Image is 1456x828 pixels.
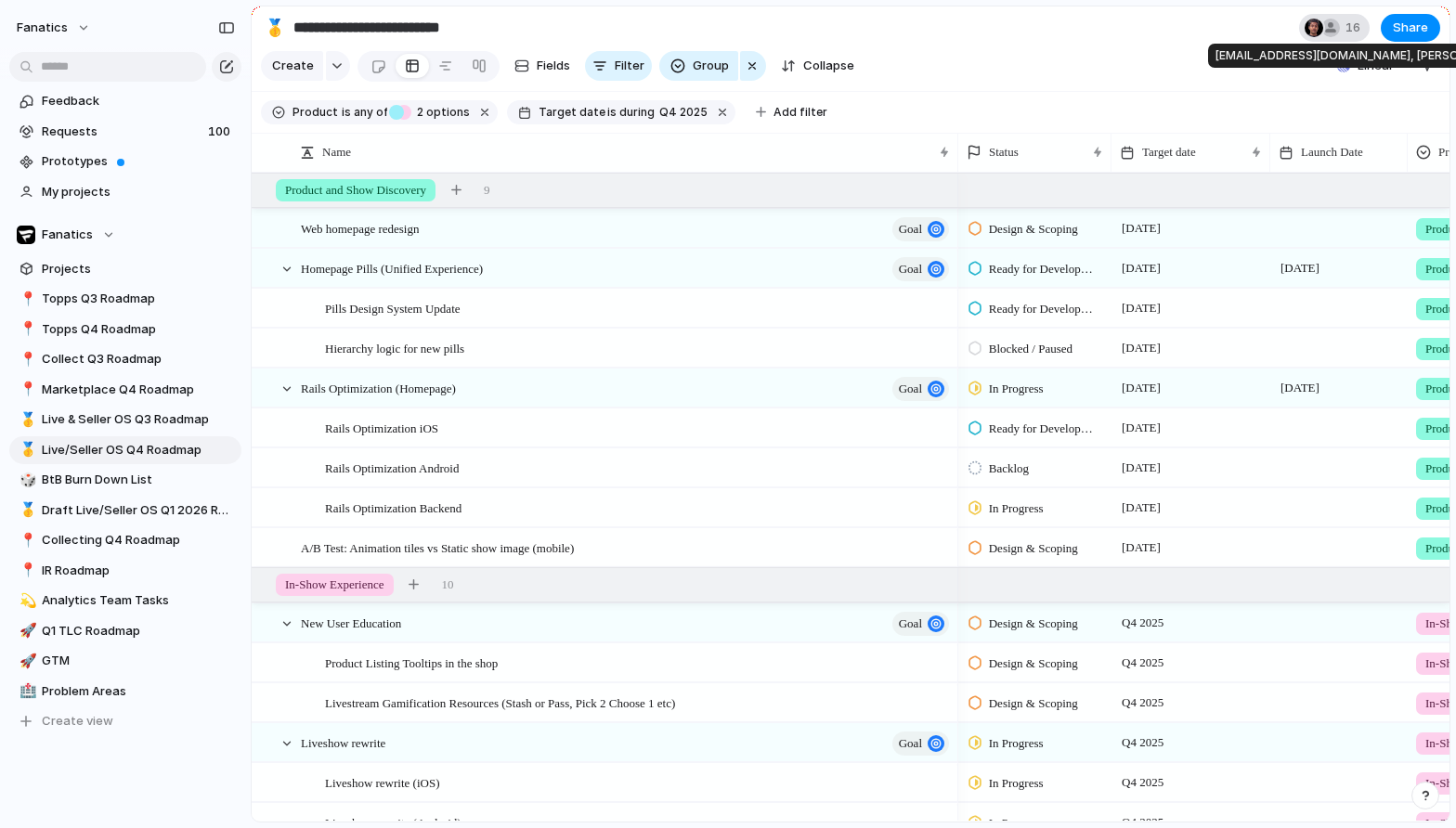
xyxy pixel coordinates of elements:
[1117,497,1165,519] span: [DATE]
[9,436,241,464] a: 🥇Live/Seller OS Q4 Roadmap
[260,13,290,43] button: 🥇
[9,316,241,343] a: 📍Topps Q4 Roadmap
[9,466,241,494] a: 🎲BtB Burn Down List
[17,471,35,489] button: 🎲
[17,622,35,640] button: 🚀
[19,651,32,672] div: 🚀
[1117,457,1165,479] span: [DATE]
[899,216,922,242] span: goal
[1117,297,1165,319] span: [DATE]
[9,707,241,735] button: Create view
[659,104,708,121] span: Q4 2025
[899,611,922,637] span: goal
[42,562,235,580] span: IR Roadmap
[301,377,456,398] span: Rails Optimization (Homepage)
[19,680,32,702] div: 🏥
[301,217,419,239] span: Web homepage redesign
[19,499,32,521] div: 🥇
[607,104,617,121] span: is
[42,622,235,640] span: Q1 TLC Roadmap
[1117,692,1168,714] span: Q4 2025
[1117,612,1168,634] span: Q4 2025
[42,290,235,308] span: Topps Q3 Roadmap
[989,615,1078,633] span: Design & Scoping
[537,57,570,75] span: Fields
[19,409,32,431] div: 🥇
[19,590,32,612] div: 💫
[1117,257,1165,279] span: [DATE]
[325,692,675,713] span: Livestream Gamification Resources (Stash or Pass, Pick 2 Choose 1 etc)
[899,376,922,402] span: goal
[745,99,838,125] button: Add filter
[42,226,93,244] span: Fanatics
[19,439,32,460] div: 🥇
[585,51,652,81] button: Filter
[989,420,1096,438] span: Ready for Development
[42,441,235,459] span: Live/Seller OS Q4 Roadmap
[1117,652,1168,674] span: Q4 2025
[42,652,235,670] span: GTM
[17,591,35,610] button: 💫
[1117,537,1165,559] span: [DATE]
[9,617,241,645] a: 🚀Q1 TLC Roadmap
[615,57,644,75] span: Filter
[17,410,35,429] button: 🥇
[17,531,35,550] button: 📍
[42,471,235,489] span: BtB Burn Down List
[989,300,1096,318] span: Ready for Development
[9,178,241,206] a: My projects
[9,285,241,313] a: 📍Topps Q3 Roadmap
[989,380,1044,398] span: In Progress
[1142,143,1196,162] span: Target date
[342,104,351,121] span: is
[9,345,241,373] div: 📍Collect Q3 Roadmap
[9,406,241,433] a: 🥇Live & Seller OS Q3 Roadmap
[1381,14,1440,42] button: Share
[42,320,235,339] span: Topps Q4 Roadmap
[9,647,241,675] div: 🚀GTM
[325,497,461,518] span: Rails Optimization Backend
[9,587,241,615] a: 💫Analytics Team Tasks
[442,576,454,594] span: 10
[338,102,391,123] button: isany of
[42,260,235,278] span: Projects
[989,734,1044,753] span: In Progress
[19,620,32,641] div: 🚀
[325,457,459,478] span: Rails Optimization Android
[19,318,32,340] div: 📍
[989,260,1096,278] span: Ready for Development
[17,19,68,37] span: fanatics
[411,104,470,121] span: options
[1393,19,1428,37] span: Share
[42,591,235,610] span: Analytics Team Tasks
[19,349,32,370] div: 📍
[892,612,949,636] button: goal
[42,410,235,429] span: Live & Seller OS Q3 Roadmap
[325,652,498,673] span: Product Listing Tooltips in the shop
[285,576,384,594] span: In-Show Experience
[19,289,32,310] div: 📍
[989,340,1072,358] span: Blocked / Paused
[617,104,655,121] span: during
[9,526,241,554] a: 📍Collecting Q4 Roadmap
[19,530,32,551] div: 📍
[325,771,439,793] span: Liveshow rewrite (iOS)
[9,497,241,524] div: 🥇Draft Live/Seller OS Q1 2026 Roadmap
[325,297,461,318] span: Pills Design System Update
[261,51,323,81] button: Create
[989,654,1078,673] span: Design & Scoping
[656,102,711,123] button: Q4 2025
[9,678,241,705] a: 🏥Problem Areas
[605,102,657,123] button: isduring
[989,220,1078,239] span: Design & Scoping
[17,381,35,399] button: 📍
[1276,377,1324,399] span: [DATE]
[9,376,241,404] div: 📍Marketplace Q4 Roadmap
[892,217,949,241] button: goal
[42,381,235,399] span: Marketplace Q4 Roadmap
